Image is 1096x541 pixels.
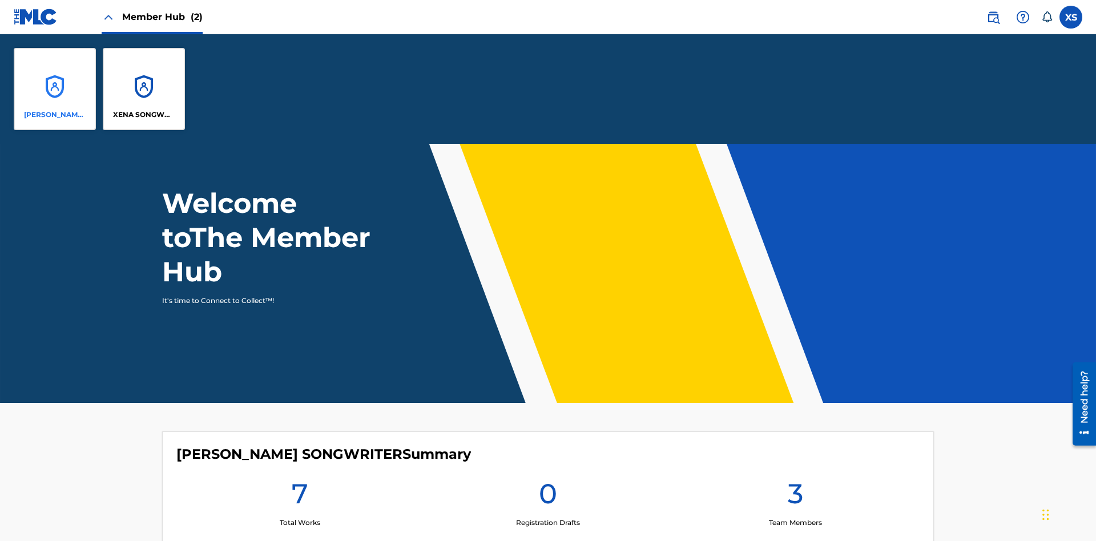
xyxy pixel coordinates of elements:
[788,477,803,518] h1: 3
[1041,11,1053,23] div: Notifications
[14,9,58,25] img: MLC Logo
[24,110,86,120] p: CLEO SONGWRITER
[280,518,320,528] p: Total Works
[986,10,1000,24] img: search
[1016,10,1030,24] img: help
[162,296,360,306] p: It's time to Connect to Collect™!
[769,518,822,528] p: Team Members
[292,477,308,518] h1: 7
[103,48,185,130] a: AccountsXENA SONGWRITER
[176,446,471,463] h4: CLEO SONGWRITER
[1059,6,1082,29] div: User Menu
[102,10,115,24] img: Close
[982,6,1005,29] a: Public Search
[1039,486,1096,541] iframe: Chat Widget
[122,10,203,23] span: Member Hub
[539,477,557,518] h1: 0
[14,48,96,130] a: Accounts[PERSON_NAME] SONGWRITER
[162,186,376,289] h1: Welcome to The Member Hub
[191,11,203,22] span: (2)
[1042,498,1049,532] div: Drag
[113,110,175,120] p: XENA SONGWRITER
[1012,6,1034,29] div: Help
[516,518,580,528] p: Registration Drafts
[1064,358,1096,451] iframe: Resource Center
